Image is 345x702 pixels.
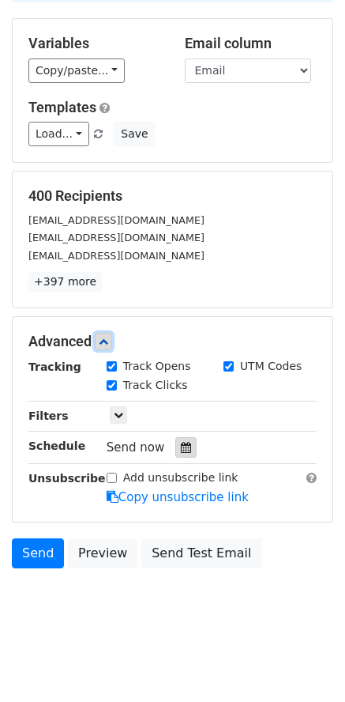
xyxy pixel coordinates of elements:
small: [EMAIL_ADDRESS][DOMAIN_NAME] [28,250,204,262]
a: Templates [28,99,96,115]
a: Send [12,538,64,568]
a: Copy/paste... [28,58,125,83]
strong: Tracking [28,360,81,373]
strong: Schedule [28,440,85,452]
a: Send Test Email [141,538,261,568]
label: Add unsubscribe link [123,470,238,486]
label: Track Opens [123,358,191,375]
small: [EMAIL_ADDRESS][DOMAIN_NAME] [28,232,204,243]
a: +397 more [28,272,102,292]
h5: 400 Recipients [28,187,317,205]
strong: Filters [28,409,69,422]
a: Copy unsubscribe link [107,490,249,504]
span: Send now [107,440,165,455]
a: Preview [68,538,137,568]
h5: Advanced [28,333,317,350]
h5: Variables [28,35,161,52]
strong: Unsubscribe [28,472,106,485]
small: [EMAIL_ADDRESS][DOMAIN_NAME] [28,214,204,226]
label: UTM Codes [240,358,302,375]
h5: Email column [185,35,317,52]
label: Track Clicks [123,377,188,394]
a: Load... [28,122,89,146]
iframe: Chat Widget [266,626,345,702]
button: Save [114,122,155,146]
